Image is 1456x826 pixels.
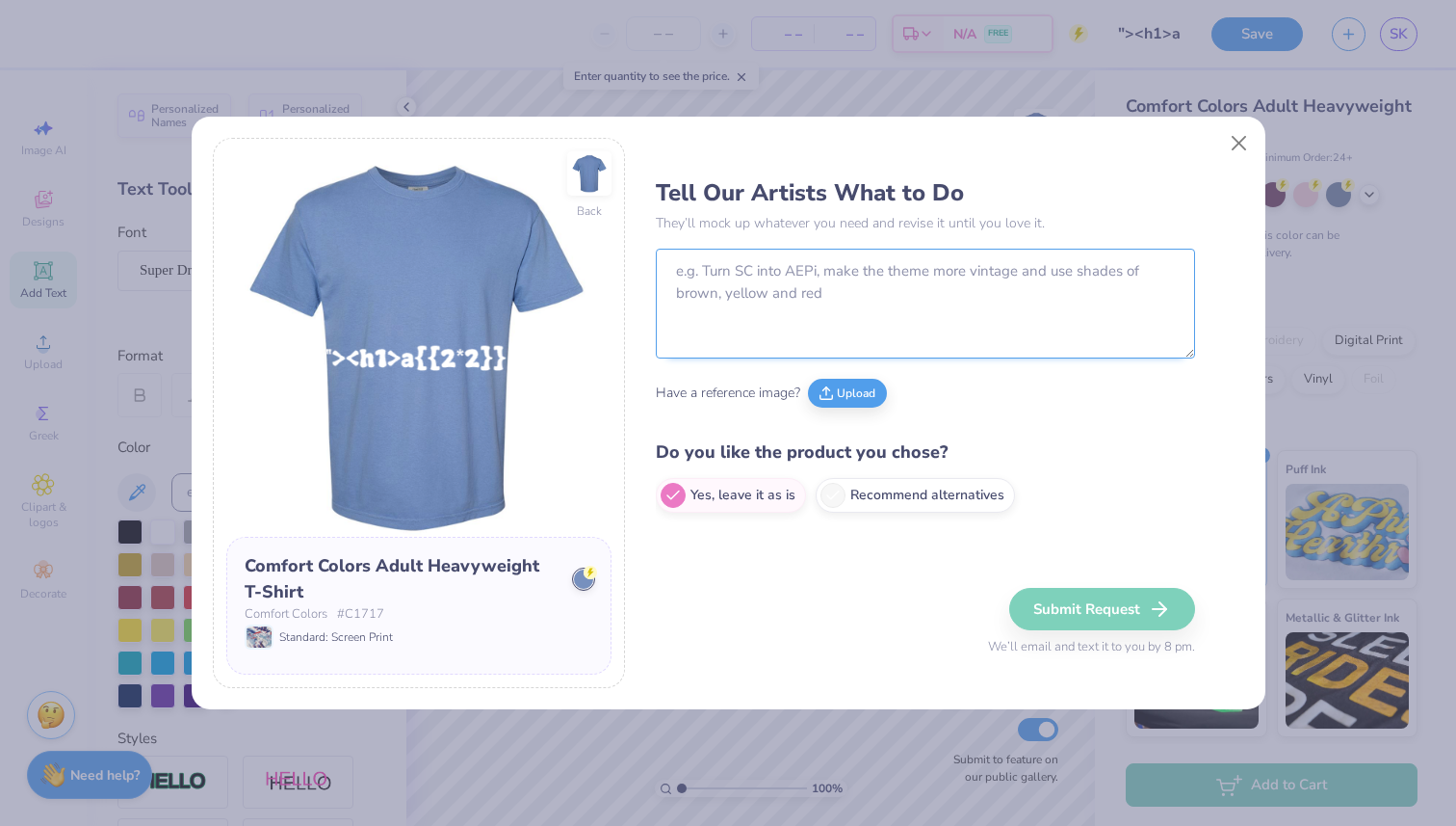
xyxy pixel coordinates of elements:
[570,154,609,193] img: Back
[226,151,611,537] img: Front
[816,478,1015,513] label: Recommend alternatives
[656,439,1195,466] h4: Do you like the product you chose?
[656,383,800,403] span: Have a reference image?
[656,178,1195,207] h3: Tell Our Artists What to Do
[245,605,327,625] span: Comfort Colors
[279,628,393,646] span: Standard: Screen Print
[988,638,1195,657] span: We’ll email and text it to you by 8 pm.
[245,553,559,605] div: Comfort Colors Adult Heavyweight T-Shirt
[808,379,887,408] button: Upload
[337,605,384,625] span: # C1717
[656,213,1195,233] p: They’ll mock up whatever you need and revise it until you love it.
[656,478,806,513] label: Yes, leave it as is
[577,202,602,220] div: Back
[1220,124,1257,161] button: Close
[247,626,272,648] img: Standard: Screen Print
